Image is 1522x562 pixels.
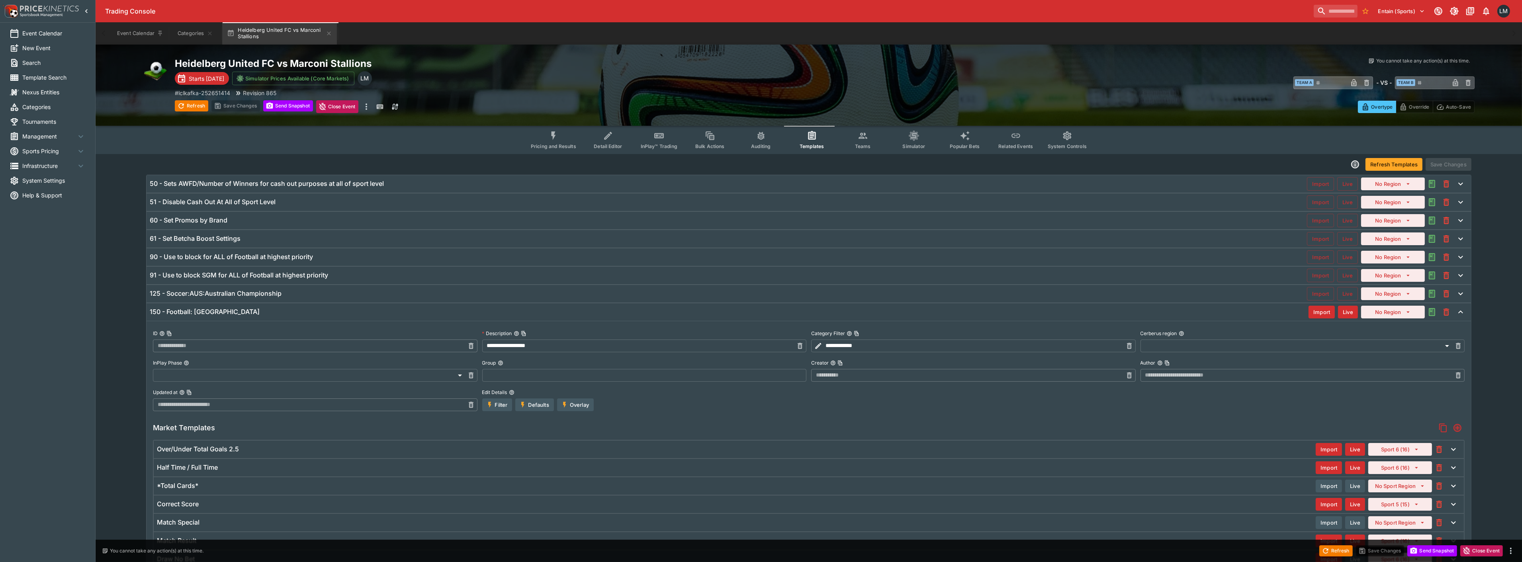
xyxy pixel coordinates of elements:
[153,423,215,432] h5: Market Templates
[22,162,76,170] span: Infrastructure
[1365,158,1422,171] button: Refresh Templates
[1361,269,1425,282] button: No Region
[1337,269,1358,282] button: Live
[150,289,282,298] h6: 125 - Soccer:AUS:Australian Championship
[1425,287,1439,301] button: Audit the Template Change History
[1307,177,1334,191] button: Import
[150,180,384,188] h6: 50 - Sets AWFD/Number of Winners for cash out purposes at all of sport level
[1450,421,1465,435] button: Add
[150,271,328,279] h6: 91 - Use to block SGM for ALL of Football at highest priority
[222,22,337,45] button: Heidelberg United FC vs Marconi Stallions
[1439,268,1454,283] button: This will delete the selected template. You will still need to Save Template changes to commit th...
[1361,251,1425,263] button: No Region
[641,143,677,149] span: InPlay™ Trading
[22,44,86,52] span: New Event
[170,22,221,45] button: Categories
[263,100,313,111] button: Send Snapshot
[243,89,276,97] p: Revision 865
[695,143,725,149] span: Bulk Actions
[1436,421,1450,435] button: Copy Market Templates
[1431,4,1446,18] button: Connected to PK
[1345,498,1365,511] button: Live
[157,482,198,490] h6: *Total Cards*
[186,390,192,395] button: Copy To Clipboard
[1316,480,1342,492] button: Import
[509,390,515,395] button: Edit Details
[482,398,513,411] button: Filter
[157,445,239,453] h6: Over/Under Total Goals 2.5
[105,7,1311,16] div: Trading Console
[157,537,196,545] h6: Match Result
[1314,5,1358,18] input: search
[1409,103,1429,111] p: Override
[1425,268,1439,283] button: Audit the Template Change History
[1447,4,1461,18] button: Toggle light/dark mode
[1425,305,1439,319] button: Audit the Template Change History
[1439,250,1454,264] button: This will delete the selected template. You will still need to Save Template changes to commit th...
[498,360,503,366] button: Group
[157,500,199,508] h6: Correct Score
[316,100,359,113] button: Close Event
[1361,214,1425,227] button: No Region
[1495,2,1512,20] button: Liam Moffett
[594,143,622,149] span: Detail Editor
[175,89,230,97] p: Copy To Clipboard
[830,360,836,366] button: CreatorCopy To Clipboard
[157,463,218,472] h6: Half Time / Full Time
[1361,178,1425,190] button: No Region
[1307,195,1334,209] button: Import
[1361,232,1425,245] button: No Region
[811,359,829,366] p: Creator
[150,308,260,316] h6: 150 - Football: [GEOGRAPHIC_DATA]
[1337,195,1358,209] button: Live
[1338,306,1358,318] button: Live
[1337,214,1358,227] button: Live
[482,359,496,366] p: Group
[482,330,512,337] p: Description
[1497,5,1510,18] div: Liam Moffett
[22,29,86,37] span: Event Calendar
[903,143,925,149] span: Simulator
[1345,480,1365,492] button: Live
[150,216,227,224] h6: 60 - Set Promos by Brand
[998,143,1033,149] span: Related Events
[514,331,519,336] button: DescriptionCopy To Clipboard
[1295,79,1314,86] span: Team A
[950,143,980,149] span: Popular Bets
[811,330,845,337] p: Category Filter
[189,74,224,83] p: Starts [DATE]
[1048,143,1087,149] span: System Controls
[1164,360,1170,366] button: Copy To Clipboard
[1309,306,1335,318] button: Import
[1316,516,1342,529] button: Import
[1358,101,1475,113] div: Start From
[1368,498,1432,511] button: Sport 5 (15)
[855,143,871,149] span: Teams
[1307,232,1334,246] button: Import
[110,547,203,554] p: You cannot take any action(s) at this time.
[1368,480,1432,492] button: No Sport Region
[1141,359,1156,366] p: Author
[166,331,172,336] button: Copy To Clipboard
[1446,103,1471,111] p: Auto-Save
[1396,101,1433,113] button: Override
[22,191,86,199] span: Help & Support
[1358,101,1396,113] button: Overtype
[1345,516,1365,529] button: Live
[179,390,185,395] button: Updated atCopy To Clipboard
[1316,461,1342,474] button: Import
[22,176,86,185] span: System Settings
[150,198,276,206] h6: 51 - Disable Cash Out At All of Sport Level
[112,22,168,45] button: Event Calendar
[1463,4,1477,18] button: Documentation
[175,57,825,70] h2: Copy To Clipboard
[22,117,86,126] span: Tournaments
[157,518,200,527] h6: Match Special
[2,3,18,19] img: PriceKinetics Logo
[531,143,576,149] span: Pricing and Results
[1316,443,1342,456] button: Import
[1337,232,1358,246] button: Live
[1439,232,1454,246] button: This will delete the selected template. You will still need to Save Template changes to commit th...
[232,72,354,85] button: Simulator Prices Available (Core Markets)
[1361,306,1425,318] button: No Region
